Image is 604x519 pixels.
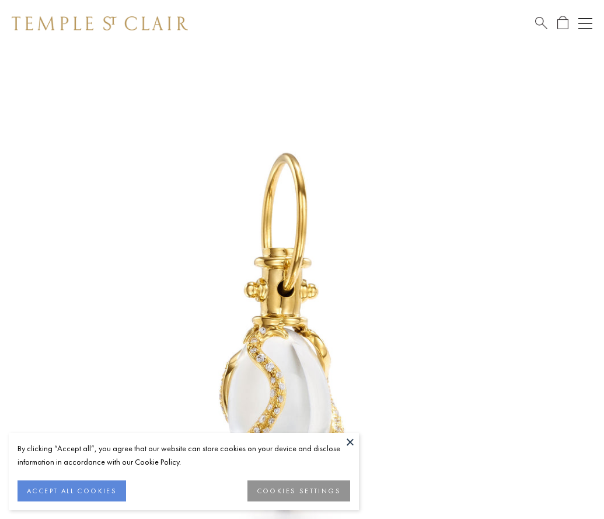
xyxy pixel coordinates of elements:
[535,16,547,30] a: Search
[557,16,568,30] a: Open Shopping Bag
[578,16,592,30] button: Open navigation
[18,480,126,501] button: ACCEPT ALL COOKIES
[247,480,350,501] button: COOKIES SETTINGS
[12,16,188,30] img: Temple St. Clair
[18,442,350,469] div: By clicking “Accept all”, you agree that our website can store cookies on your device and disclos...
